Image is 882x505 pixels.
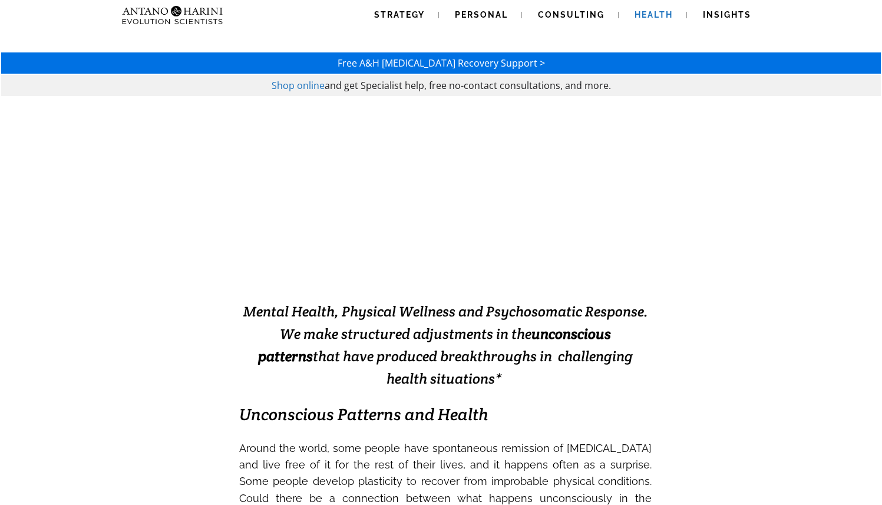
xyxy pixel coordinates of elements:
span: Insights [703,10,751,19]
span: Health [635,10,673,19]
a: Free A&H [MEDICAL_DATA] Recovery Support > [338,57,545,70]
strong: patterns [258,347,313,365]
strong: unconscious [531,325,611,343]
span: Strategy [374,10,425,19]
span: and get Specialist help, free no-contact consultations, and more. [325,79,611,92]
span: Consulting [538,10,604,19]
span: Solving Impossible Situations [304,217,587,276]
a: Shop online [272,79,325,92]
em: Unconscious Patterns and Health [239,404,488,425]
span: Mental Health, Physical Wellness and Psychosomatic Response. We make structured adjustments in th... [243,302,648,388]
span: Personal [455,10,508,19]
